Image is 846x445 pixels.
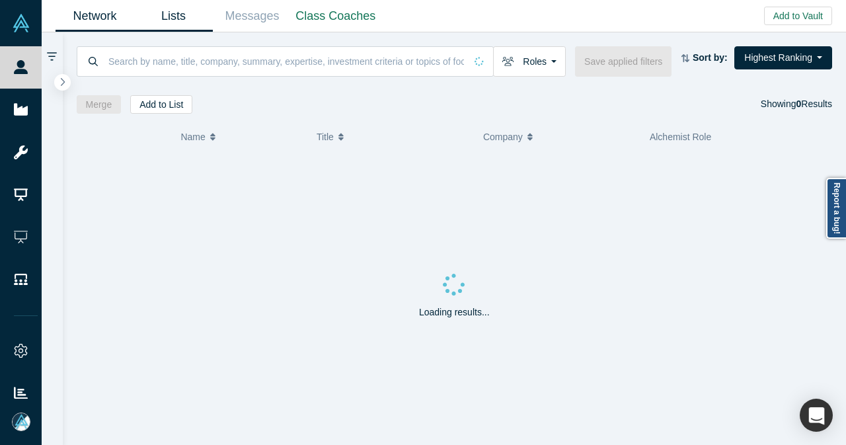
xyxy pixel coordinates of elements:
[764,7,832,25] button: Add to Vault
[483,123,523,151] span: Company
[575,46,672,77] button: Save applied filters
[291,1,380,32] a: Class Coaches
[317,123,334,151] span: Title
[180,123,205,151] span: Name
[134,1,213,32] a: Lists
[493,46,566,77] button: Roles
[650,132,711,142] span: Alchemist Role
[12,14,30,32] img: Alchemist Vault Logo
[796,99,802,109] strong: 0
[107,46,465,77] input: Search by name, title, company, summary, expertise, investment criteria or topics of focus
[734,46,832,69] button: Highest Ranking
[796,99,832,109] span: Results
[213,1,291,32] a: Messages
[483,123,636,151] button: Company
[693,52,728,63] strong: Sort by:
[130,95,192,114] button: Add to List
[56,1,134,32] a: Network
[12,413,30,431] img: Mia Scott's Account
[419,305,490,319] p: Loading results...
[180,123,303,151] button: Name
[826,178,846,239] a: Report a bug!
[761,95,832,114] div: Showing
[77,95,122,114] button: Merge
[317,123,469,151] button: Title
